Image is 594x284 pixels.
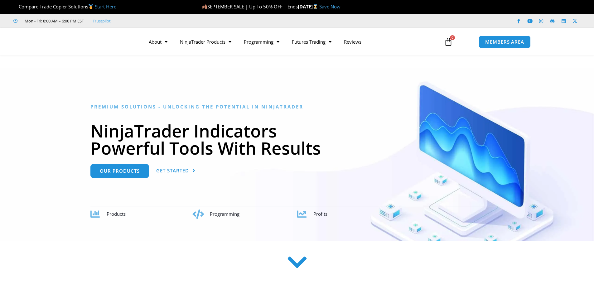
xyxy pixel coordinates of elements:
[319,3,340,10] a: Save Now
[450,35,455,40] span: 0
[100,169,140,173] span: Our Products
[479,36,531,48] a: MEMBERS AREA
[298,3,319,10] strong: [DATE]
[238,35,286,49] a: Programming
[156,164,196,178] a: Get Started
[14,4,18,9] img: 🏆
[174,35,238,49] a: NinjaTrader Products
[95,3,116,10] a: Start Here
[23,17,84,25] span: Mon - Fri: 8:00 AM – 6:00 PM EST
[90,164,149,178] a: Our Products
[210,211,239,217] span: Programming
[156,168,189,173] span: Get Started
[202,3,298,10] span: SEPTEMBER SALE | Up To 50% OFF | Ends
[90,122,504,156] h1: NinjaTrader Indicators Powerful Tools With Results
[313,211,327,217] span: Profits
[202,4,207,9] img: 🍂
[435,33,462,51] a: 0
[90,104,504,110] h6: Premium Solutions - Unlocking the Potential in NinjaTrader
[13,3,116,10] span: Compare Trade Copier Solutions
[142,35,437,49] nav: Menu
[63,31,130,53] img: LogoAI | Affordable Indicators – NinjaTrader
[93,17,111,25] a: Trustpilot
[89,4,93,9] img: 🥇
[286,35,338,49] a: Futures Trading
[338,35,368,49] a: Reviews
[142,35,174,49] a: About
[107,211,126,217] span: Products
[485,40,524,44] span: MEMBERS AREA
[313,4,318,9] img: ⌛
